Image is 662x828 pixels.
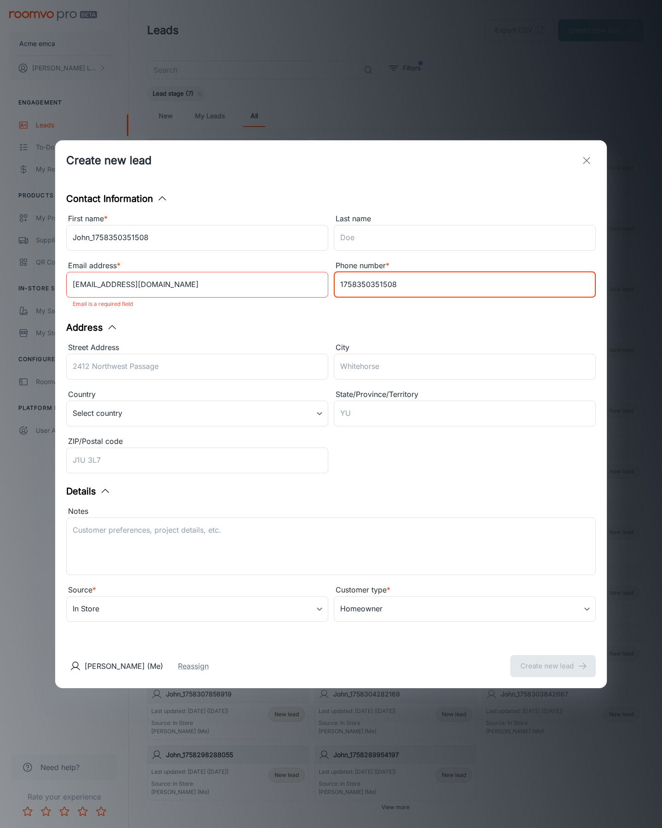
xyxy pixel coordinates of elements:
div: First name [66,213,328,225]
div: Street Address [66,342,328,354]
input: Whitehorse [334,354,596,379]
div: Select country [66,401,328,426]
div: Homeowner [334,596,596,622]
input: myname@example.com [66,272,328,298]
h1: Create new lead [66,152,152,169]
div: Source [66,584,328,596]
input: 2412 Northwest Passage [66,354,328,379]
p: [PERSON_NAME] (Me) [85,661,163,672]
div: Customer type [334,584,596,596]
div: In Store [66,596,328,622]
input: John [66,225,328,251]
input: YU [334,401,596,426]
div: Country [66,389,328,401]
div: Notes [66,506,596,517]
button: Reassign [178,661,209,672]
p: Email is a required field [73,299,322,310]
div: Phone number [334,260,596,272]
button: Contact Information [66,192,168,206]
div: ZIP/Postal code [66,436,328,448]
input: Doe [334,225,596,251]
input: +1 439-123-4567 [334,272,596,298]
button: Details [66,484,111,498]
button: exit [577,151,596,170]
div: City [334,342,596,354]
div: State/Province/Territory [334,389,596,401]
div: Email address [66,260,328,272]
div: Last name [334,213,596,225]
button: Address [66,321,118,334]
input: J1U 3L7 [66,448,328,473]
